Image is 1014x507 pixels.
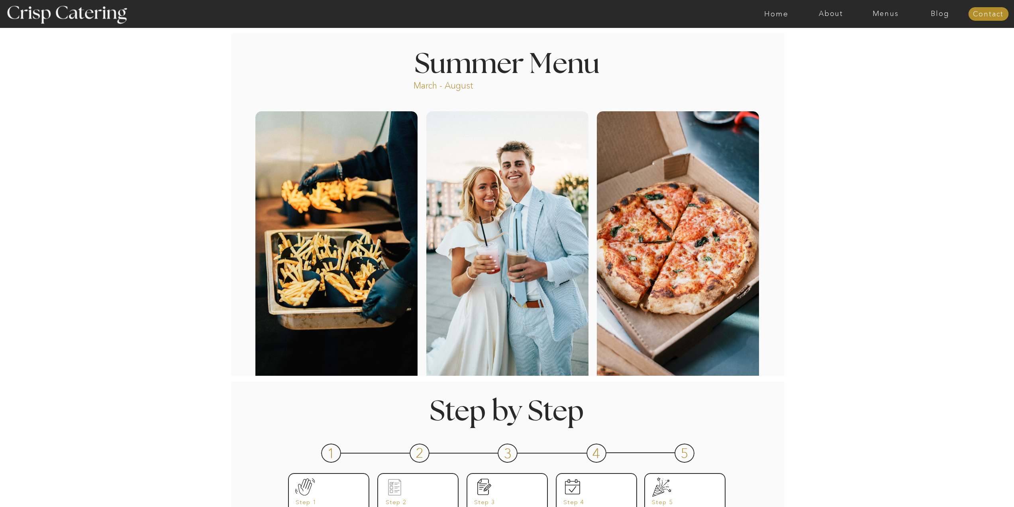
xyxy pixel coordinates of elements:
[913,10,967,18] a: Blog
[396,51,618,74] h1: Summer Menu
[681,446,690,458] h3: 5
[416,446,425,457] h3: 2
[327,446,336,458] h3: 1
[858,10,913,18] a: Menus
[968,10,1008,18] a: Contact
[414,80,523,89] p: March - August
[396,398,618,422] h1: Step by Step
[749,10,804,18] a: Home
[804,10,858,18] a: About
[592,446,601,458] h3: 4
[504,446,513,458] h3: 3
